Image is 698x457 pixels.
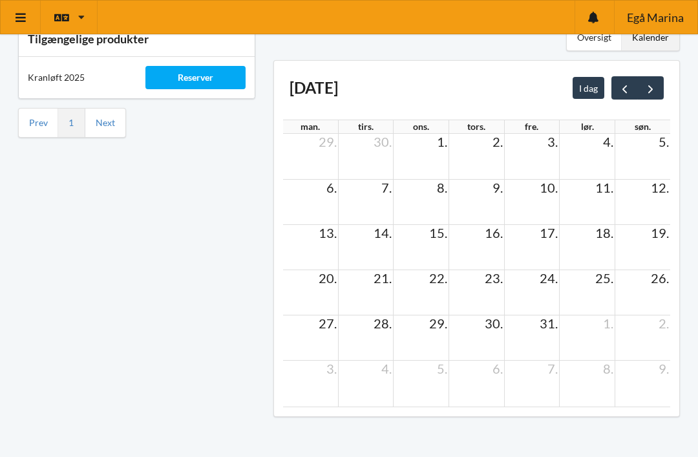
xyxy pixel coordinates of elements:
[573,77,604,99] button: I dag
[69,117,74,129] a: 1
[483,270,504,286] span: 23.
[538,270,559,286] span: 24.
[594,225,615,240] span: 18.
[594,270,615,286] span: 25.
[650,180,670,195] span: 12.
[317,270,338,286] span: 20.
[657,315,670,331] span: 2.
[483,225,504,240] span: 16.
[538,180,559,195] span: 10.
[467,121,485,132] span: tors.
[372,134,393,149] span: 30.
[637,76,664,100] button: next
[372,315,393,331] span: 28.
[96,117,115,129] a: Next
[491,134,504,149] span: 2.
[538,315,559,331] span: 31.
[29,117,48,129] a: Prev
[428,270,449,286] span: 22.
[622,25,679,50] div: Kalender
[428,315,449,331] span: 29.
[602,361,615,376] span: 8.
[317,134,338,149] span: 29.
[317,315,338,331] span: 27.
[436,361,449,376] span: 5.
[428,225,449,240] span: 15.
[28,32,246,47] h3: Tilgængelige produkter
[581,121,594,132] span: lør.
[301,121,320,132] span: man.
[380,361,393,376] span: 4.
[650,225,670,240] span: 19.
[325,361,338,376] span: 3.
[145,66,245,89] div: Reserver
[19,62,136,93] div: Kranløft 2025
[594,180,615,195] span: 11.
[611,76,638,100] button: prev
[372,270,393,286] span: 21.
[602,315,615,331] span: 1.
[413,121,429,132] span: ons.
[657,361,670,376] span: 9.
[650,270,670,286] span: 26.
[436,180,449,195] span: 8.
[627,12,684,23] span: Egå Marina
[525,121,538,132] span: fre.
[657,134,670,149] span: 5.
[635,121,651,132] span: søn.
[317,225,338,240] span: 13.
[491,180,504,195] span: 9.
[372,225,393,240] span: 14.
[538,225,559,240] span: 17.
[436,134,449,149] span: 1.
[546,361,559,376] span: 7.
[546,134,559,149] span: 3.
[358,121,374,132] span: tirs.
[483,315,504,331] span: 30.
[380,180,393,195] span: 7.
[567,25,622,50] div: Oversigt
[325,180,338,195] span: 6.
[491,361,504,376] span: 6.
[602,134,615,149] span: 4.
[290,78,338,98] h2: [DATE]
